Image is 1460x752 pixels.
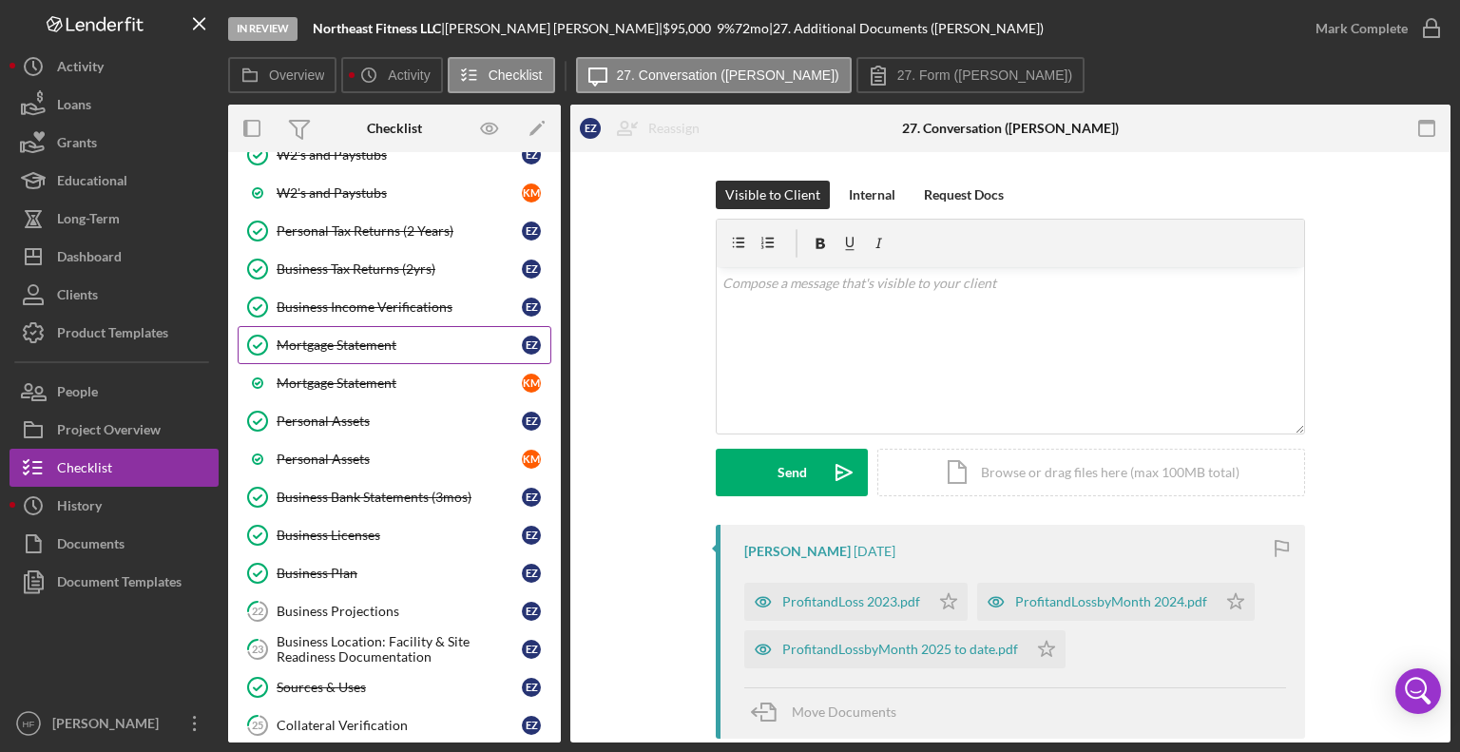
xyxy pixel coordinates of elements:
tspan: 22 [252,605,263,617]
div: Long-Term [57,200,120,242]
label: 27. Conversation ([PERSON_NAME]) [617,67,839,83]
button: Document Templates [10,563,219,601]
div: [PERSON_NAME] [48,704,171,747]
a: Business PlanEZ [238,554,551,592]
a: Checklist [10,449,219,487]
div: [PERSON_NAME] [744,544,851,559]
div: Send [778,449,807,496]
div: Sources & Uses [277,680,522,695]
span: $95,000 [663,20,711,36]
a: W2's and PaystubsEZ [238,136,551,174]
div: Mark Complete [1316,10,1408,48]
div: Documents [57,525,125,568]
div: E Z [522,260,541,279]
div: ProfitandLossbyMonth 2024.pdf [1015,594,1207,609]
button: 27. Conversation ([PERSON_NAME]) [576,57,852,93]
label: Checklist [489,67,543,83]
button: Overview [228,57,336,93]
a: Long-Term [10,200,219,238]
div: E Z [522,298,541,317]
div: Educational [57,162,127,204]
button: Internal [839,181,905,209]
div: Business Bank Statements (3mos) [277,490,522,505]
button: Project Overview [10,411,219,449]
button: ProfitandLossbyMonth 2025 to date.pdf [744,630,1066,668]
div: 72 mo [735,21,769,36]
div: Document Templates [57,563,182,606]
div: | 27. Additional Documents ([PERSON_NAME]) [769,21,1044,36]
div: W2's and Paystubs [277,185,522,201]
div: Personal Assets [277,452,522,467]
div: History [57,487,102,530]
div: K M [522,183,541,202]
div: Mortgage Statement [277,337,522,353]
button: Checklist [448,57,555,93]
div: Dashboard [57,238,122,280]
button: ProfitandLoss 2023.pdf [744,583,968,621]
div: Collateral Verification [277,718,522,733]
span: Move Documents [792,704,896,720]
a: Business Tax Returns (2yrs)EZ [238,250,551,288]
div: In Review [228,17,298,41]
button: HF[PERSON_NAME] [10,704,219,742]
button: Send [716,449,868,496]
div: Checklist [367,121,422,136]
button: Clients [10,276,219,314]
div: Product Templates [57,314,168,357]
div: 27. Conversation ([PERSON_NAME]) [902,121,1119,136]
div: Clients [57,276,98,318]
label: Overview [269,67,324,83]
a: Personal Tax Returns (2 Years)EZ [238,212,551,250]
div: E Z [522,602,541,621]
div: Visible to Client [725,181,820,209]
div: E Z [522,678,541,697]
button: Documents [10,525,219,563]
a: Personal AssetsEZ [238,402,551,440]
div: E Z [522,716,541,735]
a: Dashboard [10,238,219,276]
div: Business Income Verifications [277,299,522,315]
button: 27. Form ([PERSON_NAME]) [856,57,1085,93]
text: HF [23,719,35,729]
a: W2's and PaystubsKM [238,174,551,212]
a: Sources & UsesEZ [238,668,551,706]
button: Educational [10,162,219,200]
div: E Z [522,222,541,241]
button: Request Docs [914,181,1013,209]
div: E Z [522,640,541,659]
a: Personal AssetsKM [238,440,551,478]
div: People [57,373,98,415]
button: Visible to Client [716,181,830,209]
a: Loans [10,86,219,124]
a: Mortgage StatementKM [238,364,551,402]
a: 22Business ProjectionsEZ [238,592,551,630]
button: Product Templates [10,314,219,352]
div: E Z [522,564,541,583]
div: 9 % [717,21,735,36]
div: Project Overview [57,411,161,453]
a: Activity [10,48,219,86]
div: Business Projections [277,604,522,619]
div: E Z [522,488,541,507]
div: E Z [522,412,541,431]
button: Move Documents [744,688,915,736]
a: Business Income VerificationsEZ [238,288,551,326]
div: Mortgage Statement [277,376,522,391]
label: 27. Form ([PERSON_NAME]) [897,67,1072,83]
a: Business LicensesEZ [238,516,551,554]
button: EZReassign [570,109,719,147]
div: E Z [522,336,541,355]
label: Activity [388,67,430,83]
button: People [10,373,219,411]
div: W2's and Paystubs [277,147,522,163]
div: Checklist [57,449,112,492]
div: E Z [522,526,541,545]
button: History [10,487,219,525]
div: Reassign [648,109,700,147]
